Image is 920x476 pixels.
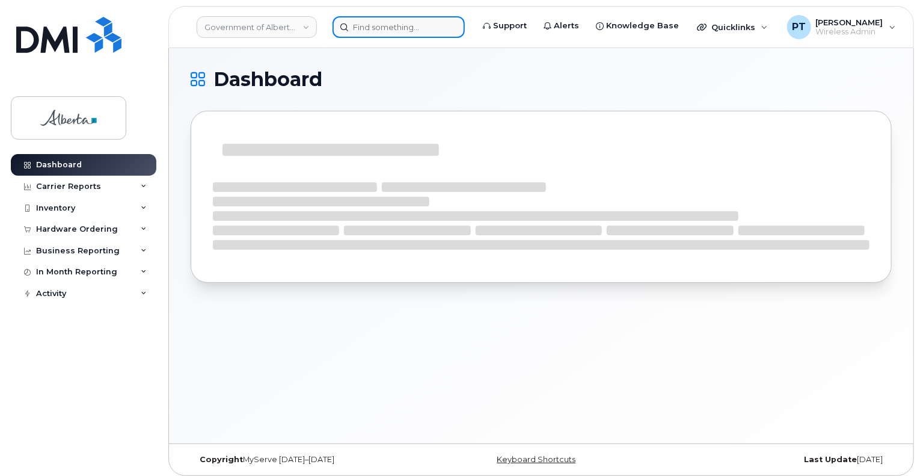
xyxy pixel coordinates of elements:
div: [DATE] [658,455,892,465]
strong: Last Update [804,455,857,464]
span: Dashboard [213,70,322,88]
strong: Copyright [200,455,243,464]
a: Keyboard Shortcuts [497,455,575,464]
div: MyServe [DATE]–[DATE] [191,455,425,465]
